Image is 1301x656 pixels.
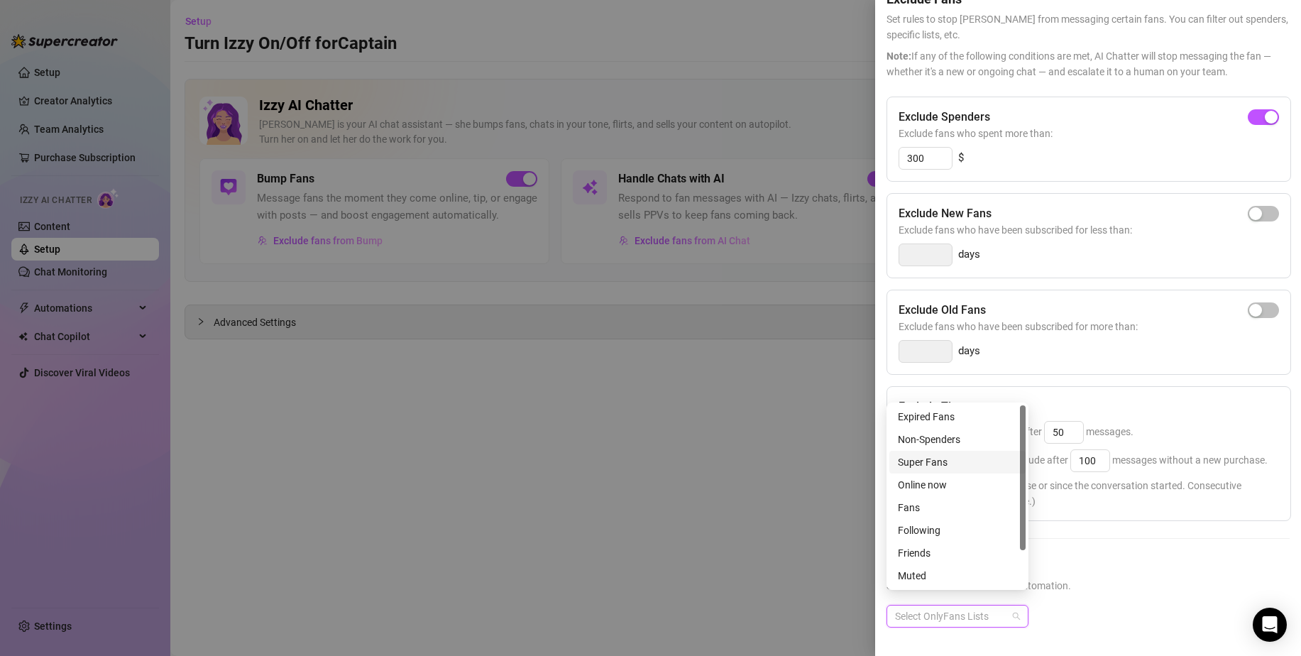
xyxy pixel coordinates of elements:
[899,319,1279,334] span: Exclude fans who have been subscribed for more than:
[958,246,980,263] span: days
[889,519,1026,542] div: Following
[899,205,992,222] h5: Exclude New Fans
[898,454,1017,470] div: Super Fans
[886,578,1290,594] span: Select lists to exclude from AI automation.
[898,409,1017,425] div: Expired Fans
[889,564,1026,587] div: Muted
[889,496,1026,519] div: Fans
[886,11,1290,43] span: Set rules to stop [PERSON_NAME] from messaging certain fans. You can filter out spenders, specifi...
[889,451,1026,474] div: Super Fans
[958,343,980,360] span: days
[899,109,990,126] h5: Exclude Spenders
[886,48,1290,80] span: If any of the following conditions are met, AI Chatter will stop messaging the fan — whether it's...
[899,454,1268,466] span: If they have spent before, exclude after messages without a new purchase.
[899,302,986,319] h5: Exclude Old Fans
[899,398,1011,415] h5: Exclude Time wasters
[898,523,1017,538] div: Following
[889,542,1026,564] div: Friends
[898,477,1017,493] div: Online now
[899,478,1279,509] span: (Either since their last purchase or since the conversation started. Consecutive messages are cou...
[898,545,1017,561] div: Friends
[899,126,1279,141] span: Exclude fans who spent more than:
[886,556,1290,575] h5: Exclude Fans Lists
[889,428,1026,451] div: Non-Spenders
[889,474,1026,496] div: Online now
[1253,608,1287,642] div: Open Intercom Messenger
[886,50,911,62] span: Note:
[899,222,1279,238] span: Exclude fans who have been subscribed for less than:
[898,500,1017,515] div: Fans
[898,568,1017,584] div: Muted
[958,150,964,167] span: $
[889,405,1026,428] div: Expired Fans
[898,432,1017,447] div: Non-Spenders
